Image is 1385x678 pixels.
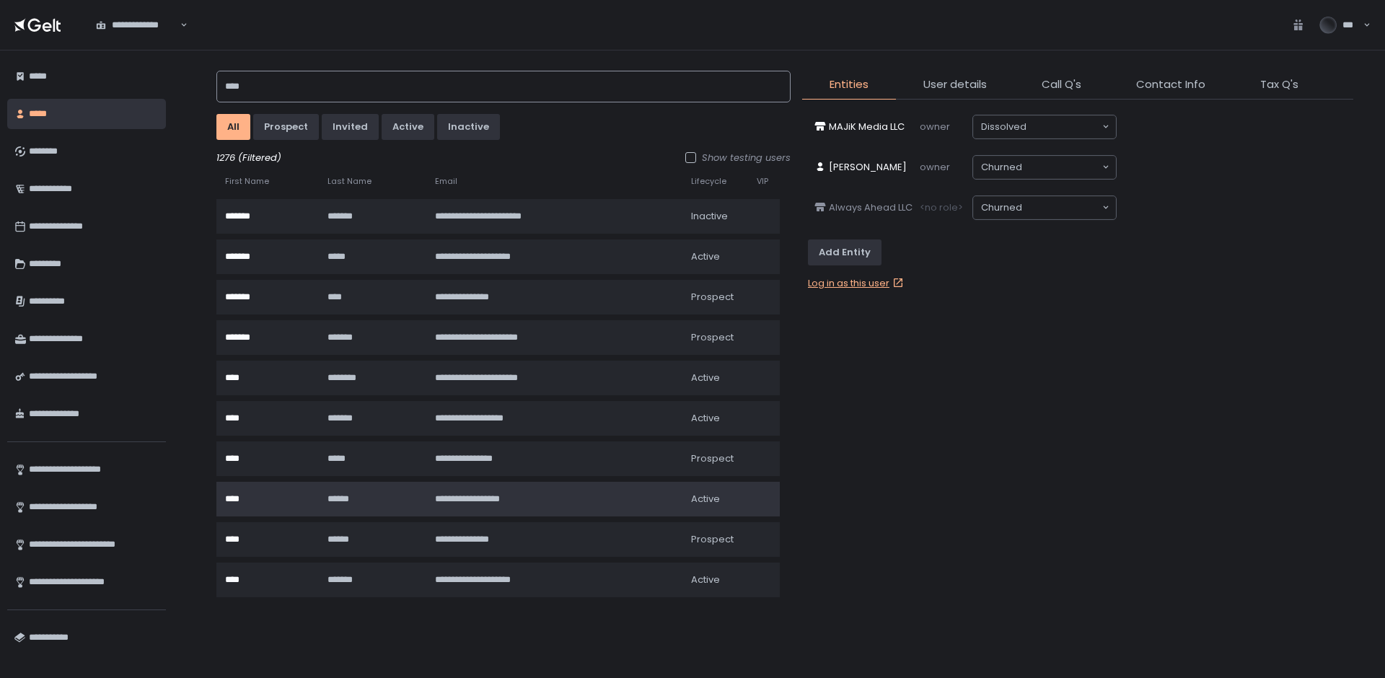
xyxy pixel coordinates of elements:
span: Entities [830,76,869,93]
span: active [691,493,720,506]
div: Add Entity [819,246,871,259]
div: prospect [264,120,308,133]
button: Add Entity [808,239,881,265]
span: prospect [691,533,734,546]
input: Search for option [1026,120,1101,134]
span: churned [981,161,1022,174]
span: owner [920,120,950,133]
span: Contact Info [1136,76,1205,93]
span: VIP [757,176,768,187]
span: <no role> [920,201,963,214]
span: Email [435,176,457,187]
button: inactive [437,114,500,140]
input: Search for option [178,18,179,32]
a: [PERSON_NAME] [809,155,913,180]
div: Search for option [973,156,1116,179]
input: Search for option [1022,160,1101,175]
span: active [691,412,720,425]
input: Search for option [1022,201,1101,215]
a: MAJiK Media LLC [809,115,910,139]
div: active [392,120,423,133]
button: invited [322,114,379,140]
button: All [216,114,250,140]
span: active [691,250,720,263]
span: prospect [691,331,734,344]
button: active [382,114,434,140]
div: inactive [448,120,489,133]
span: First Name [225,176,269,187]
span: Always Ahead LLC [829,201,913,214]
span: prospect [691,291,734,304]
div: Search for option [87,10,188,40]
span: active [691,573,720,586]
span: Lifecycle [691,176,726,187]
button: prospect [253,114,319,140]
a: Always Ahead LLC [809,195,918,220]
div: All [227,120,239,133]
span: owner [920,160,950,174]
span: [PERSON_NAME] [829,161,907,174]
a: Log in as this user [808,277,907,290]
span: inactive [691,210,728,223]
div: 1276 (Filtered) [216,151,791,164]
span: Call Q's [1042,76,1081,93]
span: active [691,371,720,384]
span: prospect [691,452,734,465]
span: dissolved [981,120,1026,133]
span: Tax Q's [1260,76,1298,93]
span: Last Name [327,176,371,187]
span: MAJiK Media LLC [829,120,905,133]
div: Search for option [973,115,1116,138]
span: churned [981,201,1022,214]
span: User details [923,76,987,93]
div: Search for option [973,196,1116,219]
div: invited [333,120,368,133]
